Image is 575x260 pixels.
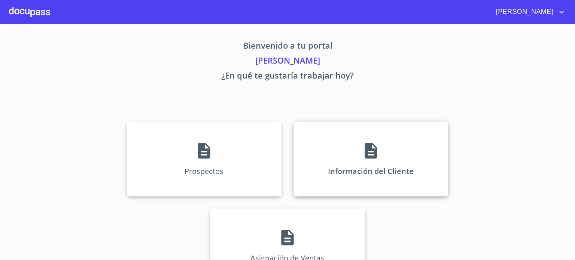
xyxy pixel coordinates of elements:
[328,166,414,176] p: Información del Cliente
[185,166,223,176] p: Prospectos
[490,6,566,18] button: account of current user
[57,54,518,69] p: [PERSON_NAME]
[57,69,518,84] p: ¿En qué te gustaría trabajar hoy?
[490,6,557,18] span: [PERSON_NAME]
[57,39,518,54] p: Bienvenido a tu portal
